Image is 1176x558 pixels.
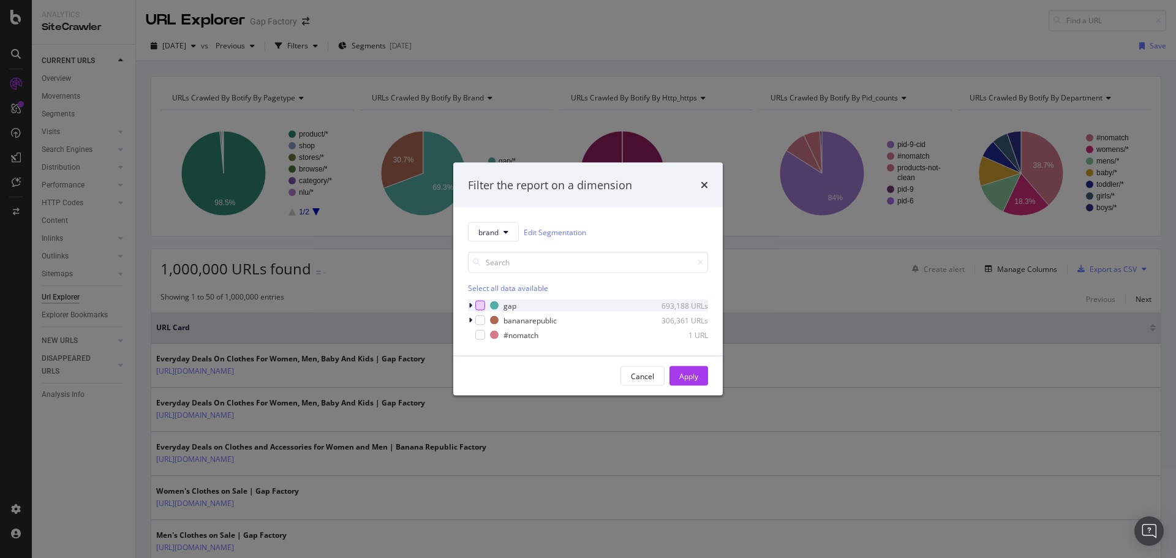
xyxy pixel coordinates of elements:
[524,225,586,238] a: Edit Segmentation
[620,366,665,386] button: Cancel
[631,371,654,381] div: Cancel
[648,330,708,340] div: 1 URL
[701,177,708,193] div: times
[453,162,723,396] div: modal
[503,330,538,340] div: #nomatch
[468,177,632,193] div: Filter the report on a dimension
[468,283,708,293] div: Select all data available
[478,227,499,237] span: brand
[648,315,708,325] div: 306,361 URLs
[503,315,557,325] div: bananarepublic
[669,366,708,386] button: Apply
[679,371,698,381] div: Apply
[468,222,519,242] button: brand
[1134,516,1164,546] div: Open Intercom Messenger
[648,300,708,311] div: 693,188 URLs
[468,252,708,273] input: Search
[503,300,516,311] div: gap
